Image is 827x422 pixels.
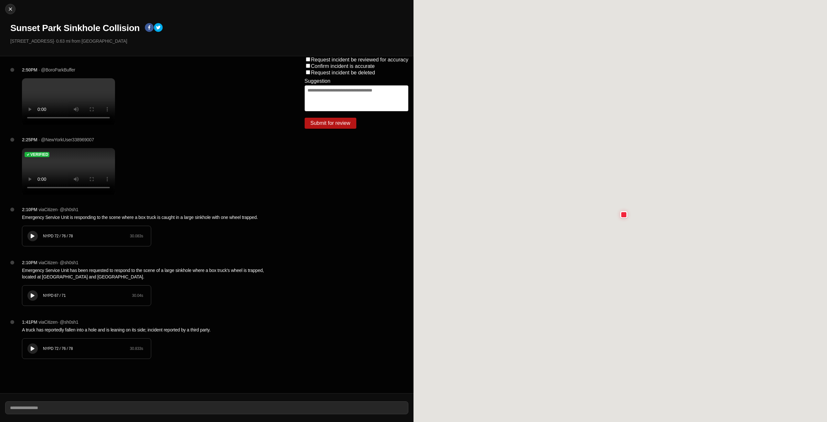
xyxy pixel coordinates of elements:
[22,67,37,73] p: 2:50PM
[311,70,375,75] label: Request incident be deleted
[22,259,37,266] p: 2:10PM
[154,23,163,33] button: twitter
[10,38,408,44] p: [STREET_ADDRESS] · 0.63 mi from [GEOGRAPHIC_DATA]
[22,267,279,280] p: Emergency Service Unit has been requested to respond to the scene of a large sinkhole where a box...
[305,78,330,84] label: Suggestion
[43,346,130,351] div: NYPD 72 / 76 / 78
[5,4,16,14] button: cancel
[22,214,279,221] p: Emergency Service Unit is responding to the scene where a box truck is caught in a large sinkhole...
[311,57,409,62] label: Request incident be reviewed for accuracy
[145,23,154,33] button: facebook
[39,136,94,143] p: · @NewYorkUser338969007
[305,118,356,129] button: Submit for review
[130,346,143,351] div: 30.833 s
[7,6,14,12] img: cancel
[132,293,143,298] div: 30.04 s
[22,319,37,325] p: 1:41PM
[39,319,79,325] p: via Citizen · @ sh0sh1
[22,206,37,213] p: 2:10PM
[130,233,143,239] div: 30.083 s
[39,206,79,213] p: via Citizen · @ sh0sh1
[43,293,132,298] div: NYPD 67 / 71
[39,67,75,73] p: · @BoroParkBuffer
[10,22,140,34] h1: Sunset Park Sinkhole Collision
[39,259,79,266] p: via Citizen · @ sh0sh1
[311,63,375,69] label: Confirm incident is accurate
[22,327,279,333] p: A truck has reportedly fallen into a hole and is leaning on its side; incident reported by a thir...
[30,152,48,157] h5: Verified
[26,152,30,157] img: check
[22,136,37,143] p: 2:25PM
[43,233,130,239] div: NYPD 72 / 76 / 78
